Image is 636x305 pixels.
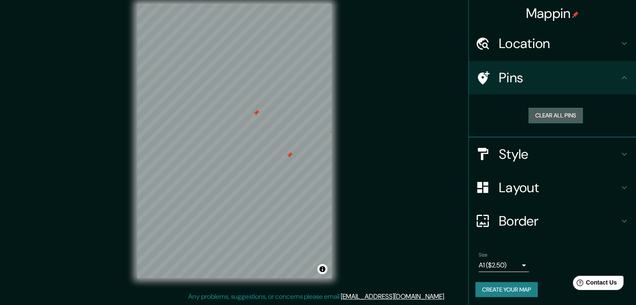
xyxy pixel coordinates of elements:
div: Pins [469,61,636,94]
div: A1 ($2.50) [479,259,529,272]
img: pin-icon.png [572,11,579,18]
button: Clear all pins [529,108,583,123]
h4: Mappin [526,5,579,22]
div: Layout [469,171,636,204]
div: . [447,292,448,302]
h4: Border [499,213,619,229]
h4: Layout [499,179,619,196]
div: Border [469,204,636,238]
iframe: Help widget launcher [562,272,627,296]
button: Create your map [475,282,538,297]
canvas: Map [137,4,332,278]
h4: Pins [499,69,619,86]
div: Location [469,27,636,60]
button: Toggle attribution [317,264,327,274]
div: . [445,292,447,302]
a: [EMAIL_ADDRESS][DOMAIN_NAME] [341,292,444,301]
h4: Location [499,35,619,52]
h4: Style [499,146,619,163]
div: Style [469,137,636,171]
label: Size [479,251,488,258]
p: Any problems, suggestions, or concerns please email . [188,292,445,302]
